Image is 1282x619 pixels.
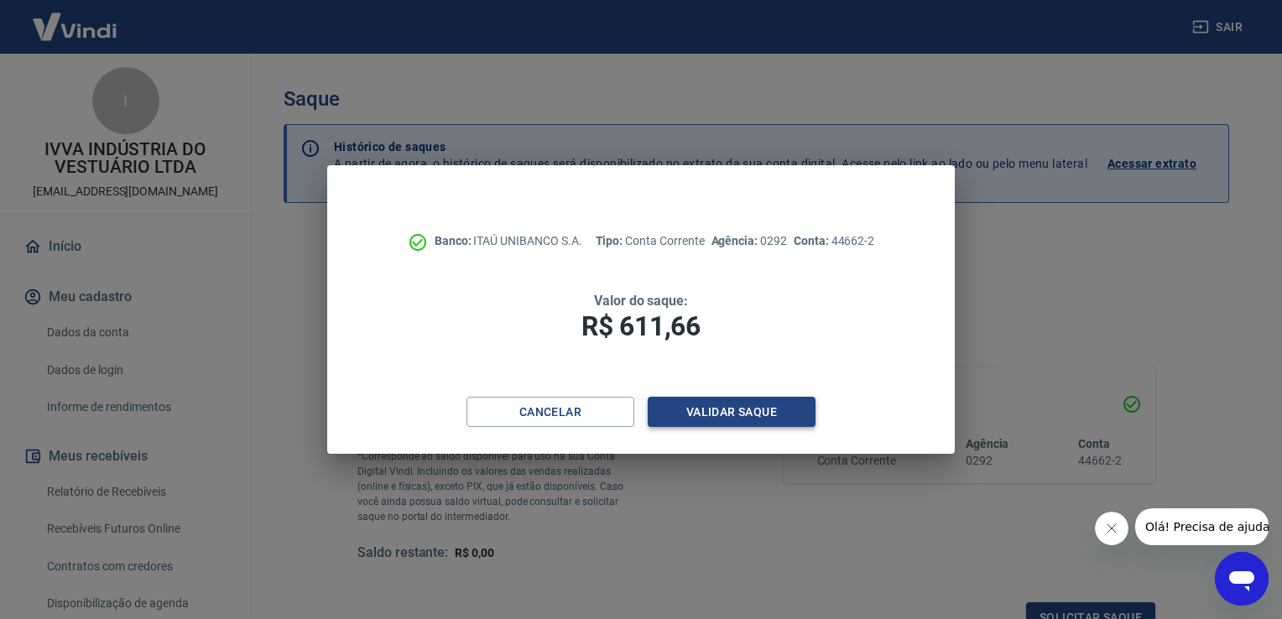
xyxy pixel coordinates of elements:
iframe: Botão para abrir a janela de mensagens [1215,552,1269,606]
p: 44662-2 [794,232,874,250]
p: Conta Corrente [596,232,705,250]
span: Conta: [794,234,831,247]
span: R$ 611,66 [581,310,701,342]
span: Tipo: [596,234,626,247]
span: Agência: [711,234,761,247]
button: Cancelar [466,397,634,428]
iframe: Mensagem da empresa [1135,508,1269,545]
span: Olá! Precisa de ajuda? [10,12,141,25]
iframe: Fechar mensagem [1095,512,1128,545]
p: 0292 [711,232,787,250]
span: Banco: [435,234,474,247]
span: Valor do saque: [594,293,688,309]
p: ITAÚ UNIBANCO S.A. [435,232,582,250]
button: Validar saque [648,397,816,428]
